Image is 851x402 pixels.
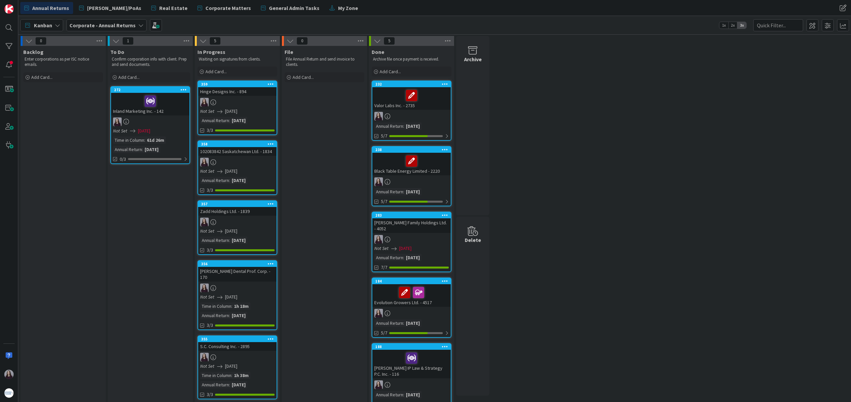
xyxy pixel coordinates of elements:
div: 188[PERSON_NAME] IP Law & Strategy P.C. Inc. - 116 [372,344,451,378]
div: 356 [198,261,277,267]
div: Annual Return [374,188,403,195]
span: : [403,391,404,398]
div: 232 [375,82,451,87]
div: 272 [111,87,189,93]
div: BC [372,177,451,186]
span: [DATE] [399,245,412,252]
div: [DATE] [404,122,422,130]
span: 1x [719,22,728,29]
span: : [403,188,404,195]
i: Not Set [374,245,389,251]
span: 7/7 [381,264,387,271]
span: To Do [110,49,124,55]
a: 357Zadd Holdings Ltd. - 1839BCNot Set[DATE]Annual Return:[DATE]3/3 [197,200,277,255]
div: 238 [372,147,451,153]
p: File Annual Return and send invoice to clients. [286,57,363,68]
div: BC [372,235,451,244]
span: : [229,177,230,184]
span: 3/3 [207,391,213,398]
a: 184Evolution Growers Ltd. - 4517BCAnnual Return:[DATE]5/7 [372,278,451,338]
div: Black Table Energy Limited - 2220 [372,153,451,175]
div: 238Black Table Energy Limited - 2220 [372,147,451,175]
a: Annual Returns [20,2,73,14]
div: [DATE] [143,146,160,153]
span: : [231,302,232,310]
a: My Zone [325,2,362,14]
b: Corporate - Annual Returns [69,22,136,29]
span: Real Estate [159,4,187,12]
span: 1 [122,37,134,45]
div: 188 [375,344,451,349]
span: 5/7 [381,198,387,205]
div: BC [198,353,277,361]
img: BC [374,309,383,317]
span: [PERSON_NAME]/PoAs [87,4,141,12]
div: [PERSON_NAME] IP Law & Strategy P.C. Inc. - 116 [372,350,451,378]
div: Zadd Holdings Ltd. - 1839 [198,207,277,216]
span: 0 [297,37,308,45]
div: [DATE] [404,391,422,398]
i: Not Set [200,228,214,234]
div: 272 [114,88,189,92]
span: [DATE] [225,363,237,370]
img: BC [200,218,209,226]
span: 5 [384,37,395,45]
div: BC [198,158,277,166]
span: : [403,254,404,261]
span: : [229,237,230,244]
a: 283[PERSON_NAME] Family Holdings Ltd. - 4052BCNot Set[DATE]Annual Return:[DATE]7/7 [372,212,451,272]
div: BC [198,284,277,292]
div: BC [111,117,189,126]
i: Not Set [113,128,127,134]
span: Add Card... [205,69,227,75]
div: 356[PERSON_NAME] Dental Prof. Corp. - 170 [198,261,277,282]
span: 0 [35,37,47,45]
div: 283[PERSON_NAME] Family Holdings Ltd. - 4052 [372,212,451,233]
div: Evolution Growers Ltd. - 4517 [372,284,451,307]
div: 283 [375,213,451,218]
span: : [229,381,230,388]
div: BC [372,380,451,389]
div: 358 [198,141,277,147]
div: 232 [372,81,451,87]
div: [DATE] [230,381,247,388]
img: BC [374,380,383,389]
div: Annual Return [200,381,229,388]
span: File [285,49,293,55]
div: 357Zadd Holdings Ltd. - 1839 [198,201,277,216]
span: Add Card... [31,74,53,80]
div: Time in Column [113,136,144,144]
div: BC [372,309,451,317]
div: Hinge Designs Inc. - 894 [198,87,277,96]
span: [DATE] [138,127,150,134]
div: BC [372,112,451,120]
a: General Admin Tasks [257,2,323,14]
div: 238 [375,147,451,152]
div: Annual Return [200,117,229,124]
img: BC [200,98,209,106]
span: [DATE] [225,108,237,115]
img: BC [374,112,383,120]
span: 5/7 [381,132,387,139]
img: avatar [4,388,14,398]
div: [PERSON_NAME] Dental Prof. Corp. - 170 [198,267,277,282]
a: 272Inland Marketing Inc. - 142BCNot Set[DATE]Time in Column:61d 26mAnnual Return:[DATE]0/3 [110,86,190,164]
img: BC [200,353,209,361]
span: Backlog [23,49,44,55]
span: In Progress [197,49,225,55]
div: 358 [201,142,277,146]
i: Not Set [200,294,214,300]
div: Annual Return [113,146,142,153]
p: Confirm corporation info with client. Prep and send documents. [112,57,189,68]
div: 272Inland Marketing Inc. - 142 [111,87,189,115]
img: BC [4,370,14,379]
div: 188 [372,344,451,350]
span: Kanban [34,21,52,29]
div: 232Valor Labs Inc. - 2735 [372,81,451,110]
span: : [403,319,404,327]
div: BC [198,218,277,226]
span: : [142,146,143,153]
img: BC [113,117,122,126]
span: General Admin Tasks [269,4,319,12]
div: 1h 18m [232,302,250,310]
